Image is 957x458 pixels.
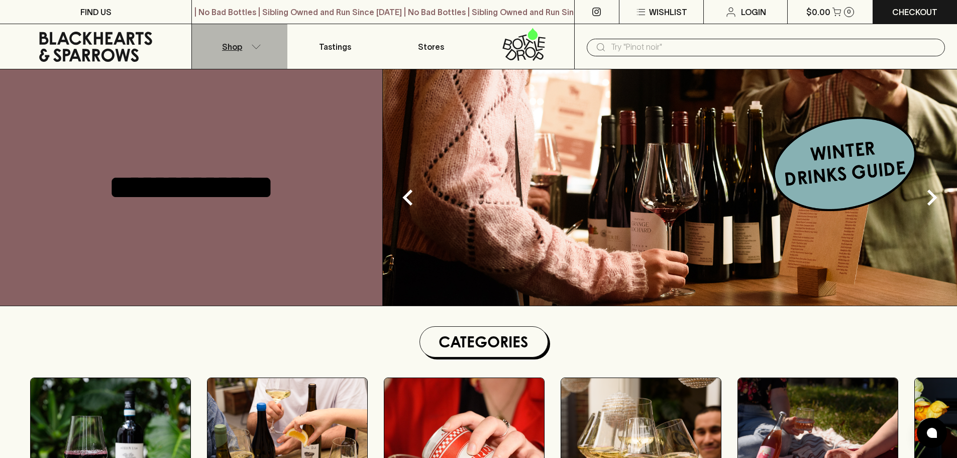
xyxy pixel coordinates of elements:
h1: Categories [424,331,544,353]
p: Shop [222,41,242,53]
p: Wishlist [649,6,687,18]
img: optimise [383,69,957,306]
img: bubble-icon [927,428,937,438]
button: Next [912,177,952,218]
p: FIND US [80,6,112,18]
button: Previous [388,177,428,218]
p: Stores [418,41,444,53]
p: Tastings [319,41,351,53]
p: 0 [847,9,851,15]
p: Checkout [892,6,937,18]
a: Stores [383,24,479,69]
input: Try "Pinot noir" [611,39,937,55]
p: $0.00 [806,6,830,18]
a: Tastings [287,24,383,69]
p: Login [741,6,766,18]
button: Shop [192,24,287,69]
